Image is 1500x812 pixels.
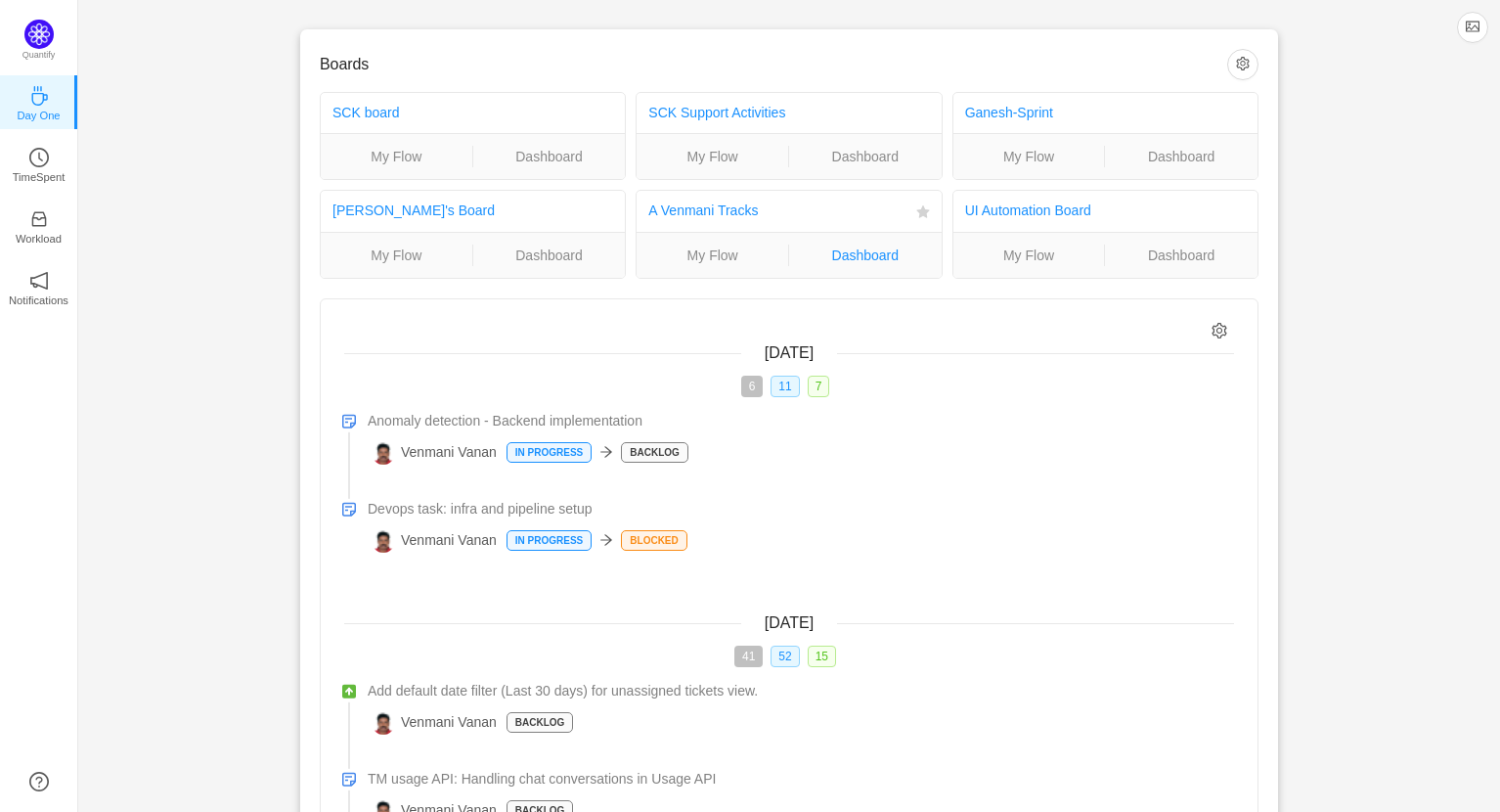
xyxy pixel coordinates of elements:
[599,445,613,459] i: icon: arrow-right
[1457,12,1488,43] button: icon: picture
[507,443,591,462] p: In Progress
[22,49,56,63] p: Quantify
[9,292,68,309] p: Notifications
[808,646,836,667] span: 15
[29,277,49,296] a: icon: notificationNotifications
[953,245,1105,266] a: My Flow
[1227,49,1258,80] button: icon: setting
[372,711,497,735] span: Venmani Vanan
[368,411,1234,431] a: Anomaly detection - Backend implementation
[789,146,942,167] a: Dashboard
[473,146,626,167] a: Dashboard
[622,531,685,550] p: Blocked
[372,529,497,553] span: Venmani Vanan
[507,713,573,732] p: Backlog
[368,681,1234,701] a: Add default date filter (Last 30 days) for unassigned tickets view.
[16,230,62,248] p: Workload
[29,215,49,235] a: icon: inboxWorkload
[321,245,472,266] a: My Flow
[771,376,799,397] span: 11
[29,154,49,173] a: icon: clock-circleTimeSpent
[29,148,49,167] i: icon: clock-circle
[789,245,942,266] a: Dashboard
[29,209,49,229] i: icon: inbox
[765,614,814,631] span: [DATE]
[368,681,758,701] span: Add default date filter (Last 30 days) for unassigned tickets view.
[368,411,642,431] span: Anomaly detection - Backend implementation
[29,92,49,112] a: icon: coffeeDay One
[622,443,687,462] p: Backlog
[368,769,716,789] span: TM usage API: Handling chat conversations in Usage API
[29,271,49,291] i: icon: notification
[372,441,497,465] span: Venmani Vanan
[648,203,758,218] a: A Venmani Tracks
[648,105,785,120] a: SCK Support Activities
[17,107,60,124] p: Day One
[368,499,593,519] span: Devops task: infra and pipeline setup
[321,146,472,167] a: My Flow
[372,711,395,735] img: VV
[332,105,399,120] a: SCK board
[637,146,788,167] a: My Flow
[320,55,1227,74] h3: Boards
[368,769,1234,789] a: TM usage API: Handling chat conversations in Usage API
[507,531,591,550] p: In Progress
[637,245,788,266] a: My Flow
[29,772,49,791] a: icon: question-circle
[13,168,66,186] p: TimeSpent
[24,20,54,49] img: Quantify
[771,646,799,667] span: 52
[473,245,626,266] a: Dashboard
[734,646,763,667] span: 41
[1105,146,1257,167] a: Dashboard
[741,376,764,397] span: 6
[965,203,1091,218] a: UI Automation Board
[29,86,49,106] i: icon: coffee
[1212,323,1228,339] i: icon: setting
[953,146,1105,167] a: My Flow
[765,344,814,361] span: [DATE]
[368,499,1234,519] a: Devops task: infra and pipeline setup
[372,529,395,553] img: VV
[332,203,495,218] a: [PERSON_NAME]'s Board
[965,105,1053,120] a: Ganesh-Sprint
[1105,245,1257,266] a: Dashboard
[372,441,395,465] img: VV
[599,533,613,547] i: icon: arrow-right
[916,205,930,219] i: icon: star
[808,376,830,397] span: 7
